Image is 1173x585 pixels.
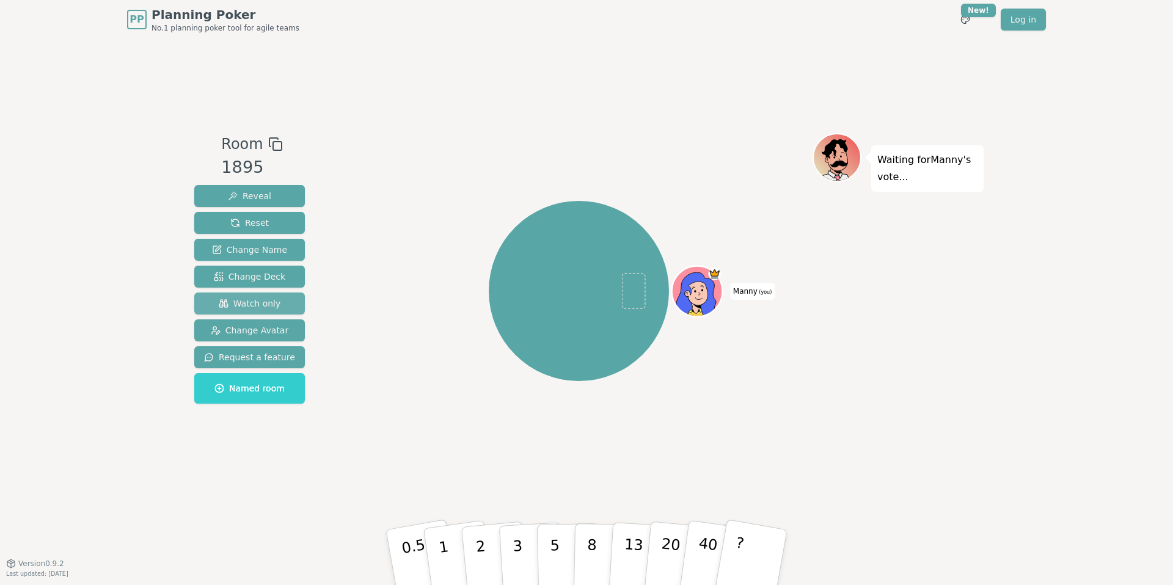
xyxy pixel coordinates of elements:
button: New! [954,9,976,31]
button: Change Avatar [194,319,305,341]
span: Change Deck [214,271,285,283]
span: (you) [758,289,772,295]
button: Change Name [194,239,305,261]
a: Log in [1001,9,1046,31]
span: Change Avatar [211,324,289,336]
p: Waiting for Manny 's vote... [877,151,977,186]
button: Reset [194,212,305,234]
span: No.1 planning poker tool for agile teams [152,23,299,33]
button: Change Deck [194,266,305,288]
span: Manny is the host [708,267,721,280]
button: Named room [194,373,305,404]
button: Watch only [194,292,305,314]
div: New! [961,4,996,17]
span: Planning Poker [152,6,299,23]
span: Request a feature [204,351,295,363]
button: Click to change your avatar [673,267,721,315]
span: Click to change your name [730,283,775,300]
button: Reveal [194,185,305,207]
span: Reveal [228,190,271,202]
span: Reset [230,217,269,229]
a: PPPlanning PokerNo.1 planning poker tool for agile teams [127,6,299,33]
button: Request a feature [194,346,305,368]
span: Change Name [212,244,287,256]
span: PP [130,12,144,27]
button: Version0.9.2 [6,559,64,569]
div: 1895 [221,155,282,180]
span: Named room [214,382,285,394]
span: Watch only [219,297,281,310]
span: Last updated: [DATE] [6,570,68,577]
span: Room [221,133,263,155]
span: Version 0.9.2 [18,559,64,569]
